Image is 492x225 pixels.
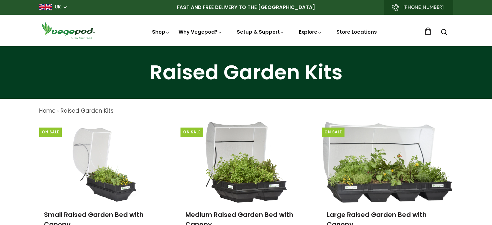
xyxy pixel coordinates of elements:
[441,29,447,36] a: Search
[179,28,223,35] a: Why Vegepod?
[237,28,285,35] a: Setup & Support
[39,4,52,10] img: gb_large.png
[8,62,484,83] h1: Raised Garden Kits
[57,107,59,115] span: ›
[39,21,97,40] img: Vegepod
[336,28,377,35] a: Store Locations
[152,28,170,35] a: Shop
[39,107,453,115] nav: breadcrumbs
[299,28,322,35] a: Explore
[205,122,287,203] img: Medium Raised Garden Bed with Canopy
[39,107,56,115] a: Home
[323,122,452,203] img: Large Raised Garden Bed with Canopy
[60,107,114,115] a: Raised Garden Kits
[55,4,61,10] a: UK
[66,122,143,203] img: Small Raised Garden Bed with Canopy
